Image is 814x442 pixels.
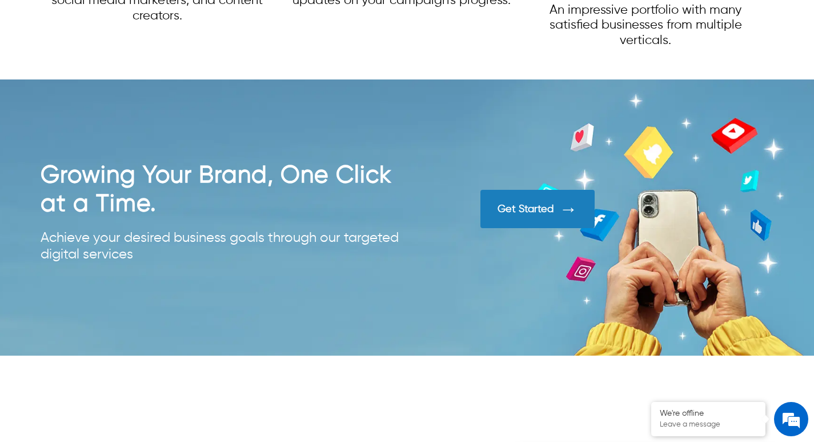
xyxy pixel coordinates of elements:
[24,144,199,260] span: We are offline. Please leave us a message.
[536,3,756,48] p: An impressive portfolio with many satisfied businesses from multiple verticals.
[41,161,407,218] h2: Growing Your Brand, One Click at a Time.
[79,300,87,307] img: salesiqlogo_leal7QplfZFryJ6FIlVepeu7OftD7mt8q6exU6-34PB8prfIgodN67KcxXM9Y7JQ_.png
[41,230,407,263] div: Achieve your desired business goals through our targeted digital services
[187,6,215,33] div: Minimize live chat window
[498,203,554,216] div: Get Started
[19,69,48,75] img: logo_Zg8I0qSkbAqR2WFHt3p6CTuqpyXMFPubPcD2OT02zFN43Cy9FUNNG3NEPhM_Q1qe_.png
[59,64,192,79] div: Leave a message
[90,300,145,308] em: Driven by SalesIQ
[6,312,218,352] textarea: Type your message and click 'Submit'
[480,190,773,228] a: Get Started
[167,352,207,368] em: Submit
[660,409,757,419] div: We're offline
[660,420,757,429] p: Leave a message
